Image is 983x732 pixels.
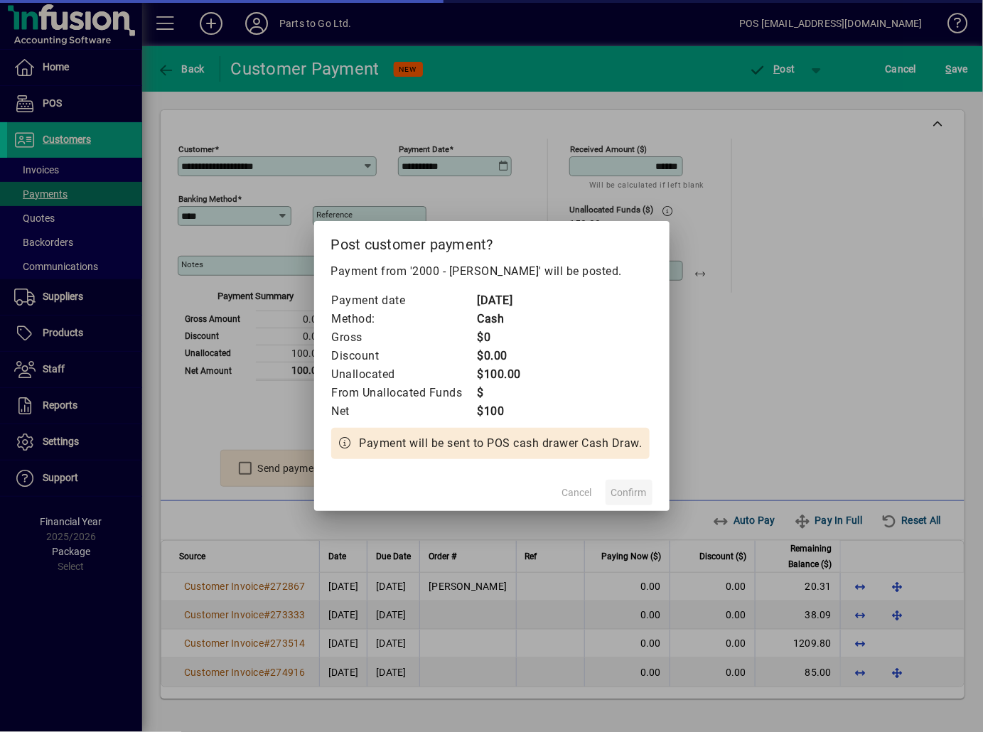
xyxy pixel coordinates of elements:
td: $0 [477,328,534,347]
h2: Post customer payment? [314,221,670,262]
td: Unallocated [331,365,477,384]
td: Gross [331,328,477,347]
p: Payment from '2000 - [PERSON_NAME]' will be posted. [331,263,652,280]
td: Discount [331,347,477,365]
td: Method: [331,310,477,328]
td: $0.00 [477,347,534,365]
td: $ [477,384,534,402]
td: $100.00 [477,365,534,384]
td: Cash [477,310,534,328]
td: Payment date [331,291,477,310]
td: [DATE] [477,291,534,310]
span: Payment will be sent to POS cash drawer Cash Draw. [360,435,643,452]
td: From Unallocated Funds [331,384,477,402]
td: Net [331,402,477,421]
td: $100 [477,402,534,421]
